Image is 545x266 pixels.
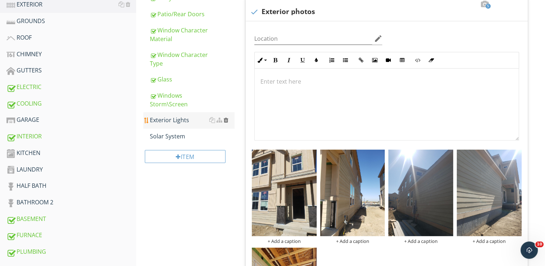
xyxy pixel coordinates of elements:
[411,53,424,67] button: Code View
[150,116,234,124] div: Exterior Lights
[6,247,136,257] div: PLUMBING
[6,231,136,240] div: FURNACE
[255,53,268,67] button: Inline Style
[150,91,234,108] div: Windows Storm\Screen
[145,150,225,163] div: Item
[521,241,538,259] iframe: Intercom live chat
[339,53,352,67] button: Unordered List
[6,148,136,158] div: KITCHEN
[150,75,234,84] div: Glass
[388,238,453,244] div: + Add a caption
[395,53,409,67] button: Insert Table
[368,53,381,67] button: Insert Image (Ctrl+P)
[6,33,136,43] div: ROOF
[486,4,491,9] span: 5
[6,17,136,26] div: GROUNDS
[457,238,522,244] div: + Add a caption
[535,241,544,247] span: 10
[354,53,368,67] button: Insert Link (Ctrl+K)
[252,150,317,236] img: photo.jpg
[320,238,385,244] div: + Add a caption
[424,53,438,67] button: Clear Formatting
[268,53,282,67] button: Bold (Ctrl+B)
[282,53,296,67] button: Italic (Ctrl+I)
[150,10,234,18] div: Patio/Rear Doors
[6,66,136,75] div: GUTTERS
[320,150,385,236] img: photo.jpg
[6,83,136,92] div: ELECTRIC
[6,165,136,174] div: LAUNDRY
[457,150,522,236] img: photo.jpg
[6,99,136,108] div: COOLING
[6,50,136,59] div: CHIMNEY
[296,53,309,67] button: Underline (Ctrl+U)
[150,26,234,43] div: Window Character Material
[6,198,136,207] div: BATHROOM 2
[374,34,382,43] i: edit
[150,50,234,68] div: Window Character Type
[309,53,323,67] button: Colors
[150,132,234,141] div: Solar System
[388,150,453,236] img: photo.jpg
[254,33,372,45] input: Location
[325,53,339,67] button: Ordered List
[252,238,317,244] div: + Add a caption
[6,214,136,224] div: BASEMENT
[381,53,395,67] button: Insert Video
[6,132,136,141] div: INTERIOR
[6,181,136,191] div: HALF BATH
[6,115,136,125] div: GARAGE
